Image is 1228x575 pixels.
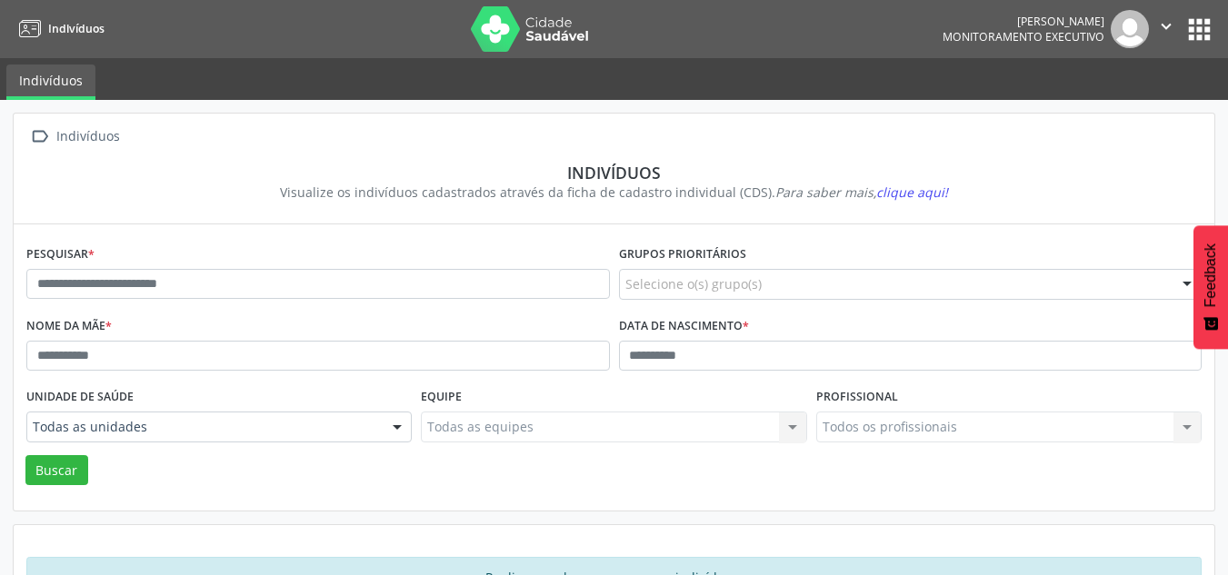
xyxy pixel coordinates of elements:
[625,274,762,293] span: Selecione o(s) grupo(s)
[1111,10,1149,48] img: img
[26,312,112,341] label: Nome da mãe
[1183,14,1215,45] button: apps
[39,183,1189,202] div: Visualize os indivíduos cadastrados através da ficha de cadastro individual (CDS).
[1203,243,1219,307] span: Feedback
[1193,225,1228,349] button: Feedback - Mostrar pesquisa
[943,29,1104,45] span: Monitoramento Executivo
[876,183,948,201] span: clique aqui!
[33,418,374,436] span: Todas as unidades
[1156,16,1176,36] i: 
[39,163,1189,183] div: Indivíduos
[53,124,123,150] div: Indivíduos
[48,21,105,36] span: Indivíduos
[816,383,898,411] label: Profissional
[26,124,53,150] i: 
[26,241,95,269] label: Pesquisar
[421,383,462,411] label: Equipe
[619,241,746,269] label: Grupos prioritários
[26,124,123,150] a:  Indivíduos
[6,64,95,100] a: Indivíduos
[943,14,1104,29] div: [PERSON_NAME]
[619,312,749,341] label: Data de nascimento
[775,183,948,201] i: Para saber mais,
[13,14,105,44] a: Indivíduos
[1149,10,1183,48] button: 
[25,455,88,486] button: Buscar
[26,383,134,411] label: Unidade de saúde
